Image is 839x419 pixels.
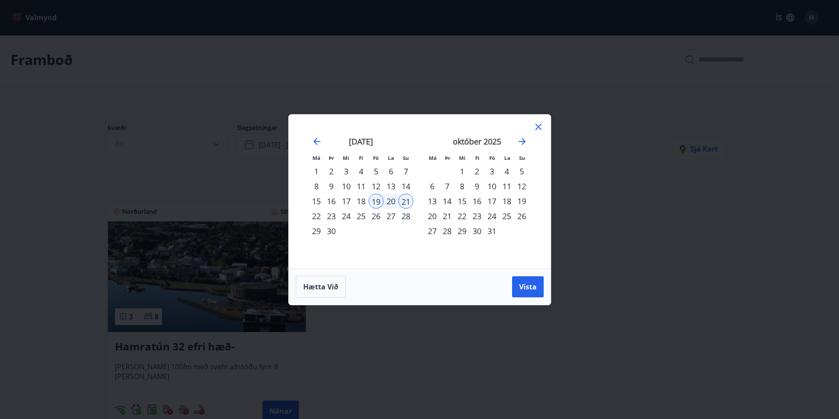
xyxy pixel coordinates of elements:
[470,209,484,224] div: 23
[384,179,398,194] div: 13
[398,164,413,179] td: Choose sunnudagur, 7. september 2025 as your check-in date. It’s available.
[339,179,354,194] td: Choose miðvikudagur, 10. september 2025 as your check-in date. It’s available.
[339,194,354,209] div: 17
[470,194,484,209] div: 16
[425,224,440,238] div: 27
[440,194,455,209] td: Choose þriðjudagur, 14. október 2025 as your check-in date. It’s available.
[484,209,499,224] td: Choose föstudagur, 24. október 2025 as your check-in date. It’s available.
[440,224,455,238] td: Choose þriðjudagur, 28. október 2025 as your check-in date. It’s available.
[519,282,537,292] span: Vista
[324,194,339,209] div: 16
[398,194,413,209] div: 21
[324,164,339,179] div: 2
[514,179,529,194] div: 12
[470,194,484,209] td: Choose fimmtudagur, 16. október 2025 as your check-in date. It’s available.
[517,136,527,147] div: Move forward to switch to the next month.
[354,209,369,224] td: Choose fimmtudagur, 25. september 2025 as your check-in date. It’s available.
[384,209,398,224] td: Choose laugardagur, 27. september 2025 as your check-in date. It’s available.
[514,209,529,224] div: 26
[324,164,339,179] td: Choose þriðjudagur, 2. september 2025 as your check-in date. It’s available.
[514,164,529,179] td: Choose sunnudagur, 5. október 2025 as your check-in date. It’s available.
[470,209,484,224] td: Choose fimmtudagur, 23. október 2025 as your check-in date. It’s available.
[339,164,354,179] td: Choose miðvikudagur, 3. september 2025 as your check-in date. It’s available.
[499,194,514,209] div: 18
[309,224,324,238] td: Choose mánudagur, 29. september 2025 as your check-in date. It’s available.
[299,125,540,258] div: Calendar
[309,209,324,224] div: 22
[484,179,499,194] td: Choose föstudagur, 10. október 2025 as your check-in date. It’s available.
[369,194,384,209] div: 19
[470,224,484,238] div: 30
[373,155,379,161] small: Fö
[514,179,529,194] td: Choose sunnudagur, 12. október 2025 as your check-in date. It’s available.
[470,224,484,238] td: Choose fimmtudagur, 30. október 2025 as your check-in date. It’s available.
[398,209,413,224] td: Choose sunnudagur, 28. september 2025 as your check-in date. It’s available.
[309,194,324,209] td: Choose mánudagur, 15. september 2025 as your check-in date. It’s available.
[429,155,437,161] small: Má
[339,194,354,209] td: Choose miðvikudagur, 17. september 2025 as your check-in date. It’s available.
[354,164,369,179] div: 4
[309,164,324,179] td: Choose mánudagur, 1. september 2025 as your check-in date. It’s available.
[470,164,484,179] td: Choose fimmtudagur, 2. október 2025 as your check-in date. It’s available.
[354,194,369,209] div: 18
[384,179,398,194] td: Choose laugardagur, 13. september 2025 as your check-in date. It’s available.
[484,194,499,209] td: Choose föstudagur, 17. október 2025 as your check-in date. It’s available.
[369,194,384,209] td: Selected as start date. föstudagur, 19. september 2025
[369,209,384,224] td: Choose föstudagur, 26. september 2025 as your check-in date. It’s available.
[339,209,354,224] td: Choose miðvikudagur, 24. september 2025 as your check-in date. It’s available.
[309,209,324,224] td: Choose mánudagur, 22. september 2025 as your check-in date. It’s available.
[455,179,470,194] div: 8
[440,194,455,209] div: 14
[455,224,470,238] td: Choose miðvikudagur, 29. október 2025 as your check-in date. It’s available.
[425,209,440,224] div: 20
[339,164,354,179] div: 3
[455,224,470,238] div: 29
[499,164,514,179] div: 4
[425,179,440,194] div: 6
[440,209,455,224] div: 21
[459,155,466,161] small: Mi
[512,276,544,297] button: Vista
[384,164,398,179] div: 6
[309,194,324,209] div: 15
[484,209,499,224] div: 24
[484,224,499,238] div: 31
[398,179,413,194] td: Choose sunnudagur, 14. september 2025 as your check-in date. It’s available.
[359,155,363,161] small: Fi
[453,136,501,147] strong: október 2025
[484,224,499,238] td: Choose föstudagur, 31. október 2025 as your check-in date. It’s available.
[499,179,514,194] td: Choose laugardagur, 11. október 2025 as your check-in date. It’s available.
[324,194,339,209] td: Choose þriðjudagur, 16. september 2025 as your check-in date. It’s available.
[455,209,470,224] td: Choose miðvikudagur, 22. október 2025 as your check-in date. It’s available.
[425,194,440,209] td: Choose mánudagur, 13. október 2025 as your check-in date. It’s available.
[309,179,324,194] div: 8
[384,194,398,209] td: Selected. laugardagur, 20. september 2025
[519,155,525,161] small: Su
[369,164,384,179] div: 5
[312,155,320,161] small: Má
[470,179,484,194] td: Choose fimmtudagur, 9. október 2025 as your check-in date. It’s available.
[354,209,369,224] div: 25
[499,164,514,179] td: Choose laugardagur, 4. október 2025 as your check-in date. It’s available.
[514,194,529,209] td: Choose sunnudagur, 19. október 2025 as your check-in date. It’s available.
[303,282,338,292] span: Hætta við
[312,136,322,147] div: Move backward to switch to the previous month.
[484,164,499,179] div: 3
[384,194,398,209] div: 20
[455,164,470,179] td: Choose miðvikudagur, 1. október 2025 as your check-in date. It’s available.
[354,194,369,209] td: Choose fimmtudagur, 18. september 2025 as your check-in date. It’s available.
[324,224,339,238] td: Choose þriðjudagur, 30. september 2025 as your check-in date. It’s available.
[425,179,440,194] td: Choose mánudagur, 6. október 2025 as your check-in date. It’s available.
[324,209,339,224] div: 23
[354,179,369,194] div: 11
[499,179,514,194] div: 11
[403,155,409,161] small: Su
[455,194,470,209] td: Choose miðvikudagur, 15. október 2025 as your check-in date. It’s available.
[425,209,440,224] td: Choose mánudagur, 20. október 2025 as your check-in date. It’s available.
[470,179,484,194] div: 9
[309,224,324,238] div: 29
[343,155,349,161] small: Mi
[384,209,398,224] div: 27
[369,179,384,194] div: 12
[455,179,470,194] td: Choose miðvikudagur, 8. október 2025 as your check-in date. It’s available.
